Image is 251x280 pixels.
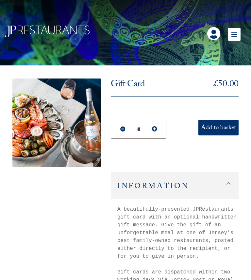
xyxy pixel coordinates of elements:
h2: Information [111,172,239,199]
button: Reduce Quantity [113,122,133,137]
button: Increase Quantity [144,122,164,137]
button: Add to basket [198,120,239,135]
bdi: 50.00 [213,77,239,93]
h1: Gift Card [111,79,145,92]
input: Quantity [134,124,143,135]
img: logo-final-from-website.png [5,26,90,37]
span: £ [213,77,218,93]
